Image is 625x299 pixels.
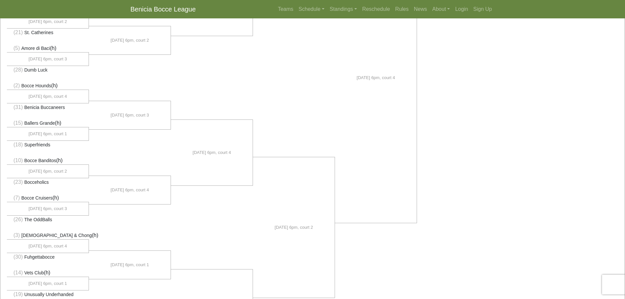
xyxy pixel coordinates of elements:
span: [DATE] 6pm, court 1 [29,280,67,287]
a: Schedule [296,3,327,16]
li: (h) [7,157,89,165]
span: [DATE] 6pm, court 1 [29,131,67,137]
span: (2) [13,83,20,88]
span: Ballers Grande [24,120,55,126]
span: (15) [13,120,23,126]
span: (10) [13,158,23,163]
span: [DATE] 6pm, court 4 [111,187,149,193]
span: Unusually Underhanded [24,292,73,297]
span: [DATE] 6pm, court 4 [29,243,67,249]
span: Bocce Cruisers [21,195,52,201]
span: The OddBalls [24,217,52,222]
span: [DATE] 6pm, court 3 [29,56,67,62]
li: (h) [7,44,89,53]
span: [DATE] 6pm, court 2 [29,168,67,175]
span: Bocce Banditos [24,158,56,163]
a: Teams [275,3,296,16]
span: [DATE] 6pm, court 1 [111,262,149,268]
span: Fuhgettabocce [24,254,55,260]
span: [DATE] 6pm, court 4 [193,149,231,156]
a: Benicia Bocce League [131,3,196,16]
a: Reschedule [360,3,393,16]
span: [DATE] 6pm, court 2 [275,224,313,231]
li: (h) [7,269,89,277]
span: (30) [13,254,23,260]
li: (h) [7,82,89,90]
span: (23) [13,179,23,185]
a: Rules [393,3,411,16]
span: (3) [13,232,20,238]
span: [DATE] 6pm, court 2 [111,37,149,44]
span: (18) [13,142,23,147]
span: (19) [13,291,23,297]
span: (5) [13,45,20,51]
a: Login [452,3,470,16]
span: [DATE] 6pm, court 4 [29,93,67,100]
span: [DATE] 6pm, court 3 [29,205,67,212]
span: Superfriends [24,142,50,147]
span: (7) [13,195,20,201]
li: (h) [7,194,89,202]
span: (31) [13,104,23,110]
span: [DATE] 6pm, court 4 [357,75,395,81]
li: (h) [7,231,89,240]
span: Bocce Hounds [21,83,51,88]
span: Bocceholics [24,180,49,185]
a: About [430,3,453,16]
a: News [411,3,430,16]
span: [DATE] 6pm, court 2 [29,18,67,25]
span: [DEMOGRAPHIC_DATA] & Chong [21,233,92,238]
span: (14) [13,270,23,275]
a: Standings [327,3,360,16]
li: (h) [7,119,89,127]
span: (26) [13,217,23,222]
span: Dumb Luck [24,67,48,73]
span: Amore di Baci [21,46,50,51]
span: Vets Club [24,270,44,275]
span: (28) [13,67,23,73]
span: Benicia Buccaneers [24,105,65,110]
span: St. Catherines [24,30,53,35]
span: (21) [13,30,23,35]
a: Sign Up [471,3,495,16]
span: [DATE] 6pm, court 3 [111,112,149,118]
